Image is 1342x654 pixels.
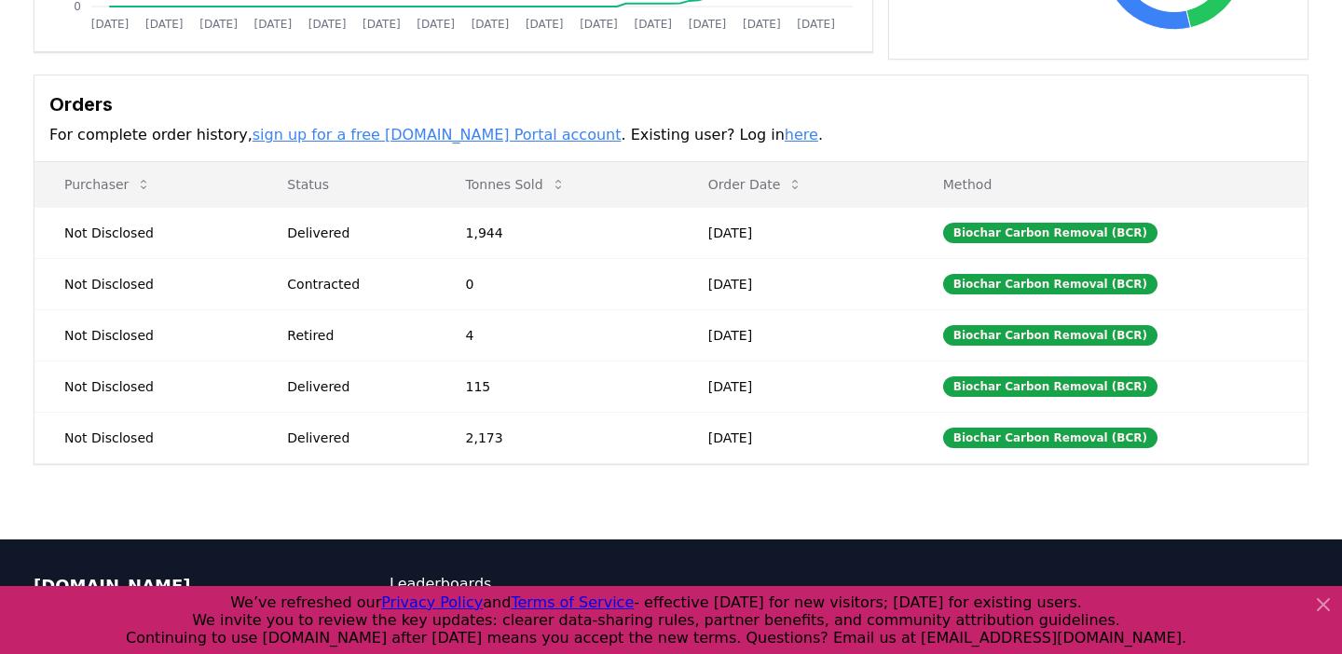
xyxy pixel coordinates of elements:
div: Delivered [287,377,420,396]
tspan: [DATE] [363,18,401,31]
tspan: [DATE] [417,18,455,31]
tspan: [DATE] [145,18,184,31]
td: 0 [436,258,678,309]
td: [DATE] [678,361,913,412]
div: Delivered [287,429,420,447]
tspan: [DATE] [472,18,510,31]
td: [DATE] [678,309,913,361]
td: Not Disclosed [34,207,257,258]
tspan: [DATE] [634,18,672,31]
td: Not Disclosed [34,361,257,412]
tspan: [DATE] [689,18,727,31]
a: Leaderboards [390,573,671,595]
td: [DATE] [678,412,913,463]
div: Biochar Carbon Removal (BCR) [943,223,1157,243]
button: Purchaser [49,166,166,203]
td: 115 [436,361,678,412]
td: 1,944 [436,207,678,258]
tspan: [DATE] [743,18,781,31]
td: 4 [436,309,678,361]
div: Contracted [287,275,420,293]
td: [DATE] [678,258,913,309]
div: Delivered [287,224,420,242]
td: [DATE] [678,207,913,258]
td: Not Disclosed [34,309,257,361]
tspan: [DATE] [526,18,564,31]
h3: Orders [49,90,1293,118]
div: Retired [287,326,420,345]
td: 2,173 [436,412,678,463]
p: [DOMAIN_NAME] [34,573,315,599]
a: sign up for a free [DOMAIN_NAME] Portal account [253,126,622,143]
tspan: [DATE] [91,18,130,31]
td: Not Disclosed [34,412,257,463]
a: here [785,126,818,143]
td: Not Disclosed [34,258,257,309]
tspan: [DATE] [308,18,347,31]
button: Tonnes Sold [451,166,581,203]
p: Method [928,175,1293,194]
div: Biochar Carbon Removal (BCR) [943,376,1157,397]
div: Biochar Carbon Removal (BCR) [943,325,1157,346]
tspan: [DATE] [580,18,618,31]
tspan: [DATE] [254,18,293,31]
div: Biochar Carbon Removal (BCR) [943,274,1157,294]
tspan: [DATE] [797,18,835,31]
div: Biochar Carbon Removal (BCR) [943,428,1157,448]
p: For complete order history, . Existing user? Log in . [49,124,1293,146]
button: Order Date [693,166,818,203]
tspan: [DATE] [199,18,238,31]
p: Status [272,175,420,194]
